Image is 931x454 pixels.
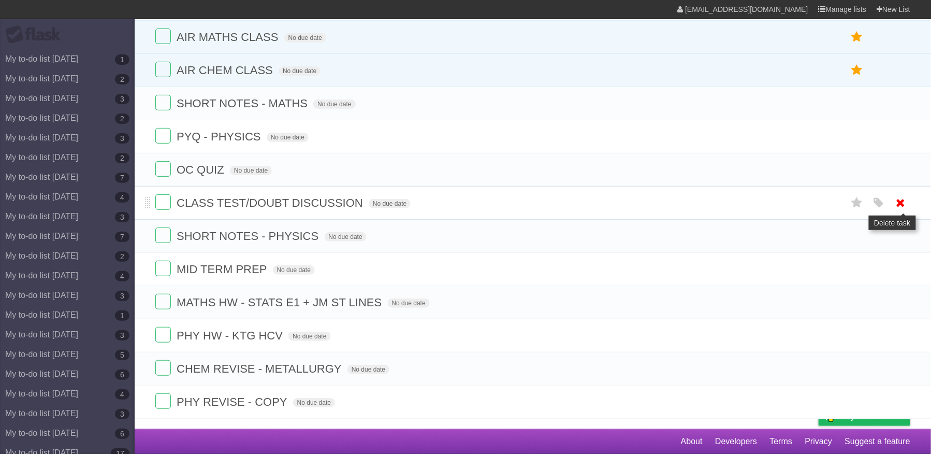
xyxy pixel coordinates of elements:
b: 2 [115,74,129,84]
b: 4 [115,271,129,281]
b: 4 [115,389,129,400]
span: CHEM REVISE - METALLURGY [177,362,344,375]
span: No due date [369,199,411,208]
span: PHY HW - KTG HCV [177,329,285,342]
b: 1 [115,54,129,65]
b: 6 [115,370,129,380]
label: Done [155,161,171,177]
span: No due date [293,398,335,407]
span: No due date [388,299,430,308]
b: 2 [115,153,129,163]
span: No due date [313,100,355,109]
b: 3 [115,212,129,222]
span: No due date [273,265,315,275]
label: Star task [847,29,867,46]
span: Buy me a coffee [840,407,905,425]
b: 2 [115,113,129,124]
span: AIR MATHS CLASS [177,31,281,44]
label: Done [155,228,171,243]
label: Star task [847,194,867,211]
span: No due date [230,166,272,175]
label: Done [155,261,171,276]
b: 3 [115,133,129,144]
b: 2 [115,251,129,262]
label: Done [155,62,171,77]
span: No due date [267,133,309,142]
span: MID TERM PREP [177,263,269,276]
span: AIR CHEM CLASS [177,64,275,77]
label: Star task [847,62,867,79]
b: 6 [115,429,129,439]
a: About [681,432,703,451]
b: 1 [115,310,129,321]
label: Done [155,95,171,110]
label: Done [155,29,171,44]
span: OC QUIZ [177,163,227,176]
b: 7 [115,232,129,242]
a: Privacy [805,432,832,451]
a: Terms [770,432,793,451]
label: Done [155,360,171,376]
span: MATHS HW - STATS E1 + JM ST LINES [177,296,384,309]
span: No due date [284,33,326,42]
span: No due date [347,365,389,374]
a: Suggest a feature [845,432,910,451]
span: SHORT NOTES - MATHS [177,97,310,110]
b: 7 [115,173,129,183]
label: Done [155,327,171,343]
span: No due date [325,232,367,242]
label: Done [155,194,171,210]
b: 3 [115,94,129,104]
b: 3 [115,330,129,340]
span: CLASS TEST/DOUBT DISCUSSION [177,196,366,209]
b: 3 [115,409,129,419]
b: 4 [115,192,129,203]
a: Developers [715,432,757,451]
span: No due date [288,332,330,341]
b: 3 [115,291,129,301]
b: 5 [115,350,129,360]
span: PHY REVISE - COPY [177,395,290,408]
div: Flask [5,25,67,44]
label: Done [155,393,171,409]
label: Done [155,128,171,144]
span: No due date [279,66,321,76]
span: PYQ - PHYSICS [177,130,264,143]
label: Done [155,294,171,309]
span: SHORT NOTES - PHYSICS [177,230,321,243]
